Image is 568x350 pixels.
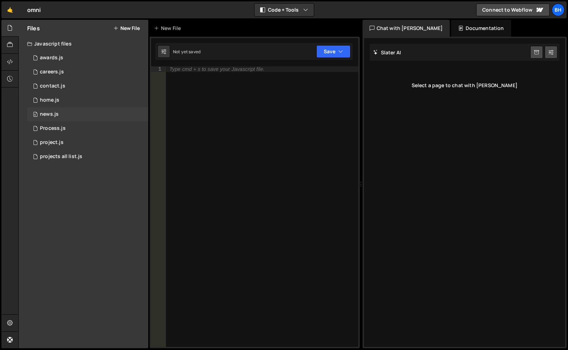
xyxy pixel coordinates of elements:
[373,49,401,56] h2: Slater AI
[19,37,148,51] div: Javascript files
[370,71,560,99] div: Select a page to chat with [PERSON_NAME]
[40,55,63,61] div: awards.js
[27,93,148,107] div: 9550/20963.js
[316,45,351,58] button: Save
[40,139,64,146] div: project.js
[27,107,148,121] div: 9550/20924.js
[1,1,19,18] a: 🤙
[27,51,148,65] div: 9550/20936.js
[451,20,511,37] div: Documentation
[255,4,314,16] button: Code + Tools
[27,6,41,14] div: omni
[154,25,184,32] div: New File
[151,66,166,72] div: 1
[27,79,148,93] div: 9550/20926.js
[40,69,64,75] div: careers.js
[27,24,40,32] h2: Files
[40,83,65,89] div: contact.js
[113,25,140,31] button: New File
[27,150,148,164] div: 9550/21109.js
[476,4,550,16] a: Connect to Webflow
[40,111,59,117] div: news.js
[40,153,82,160] div: projects all list.js
[552,4,564,16] a: BH
[27,135,148,150] div: 9550/21364.js
[27,65,148,79] div: 9550/20937.js
[169,67,264,72] div: Type cmd + s to save your Javascript file.
[363,20,450,37] div: Chat with [PERSON_NAME]
[40,125,66,132] div: Process.js
[33,112,37,118] span: 0
[27,121,148,135] div: 9550/28947.js
[40,97,59,103] div: home.js
[173,49,201,55] div: Not yet saved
